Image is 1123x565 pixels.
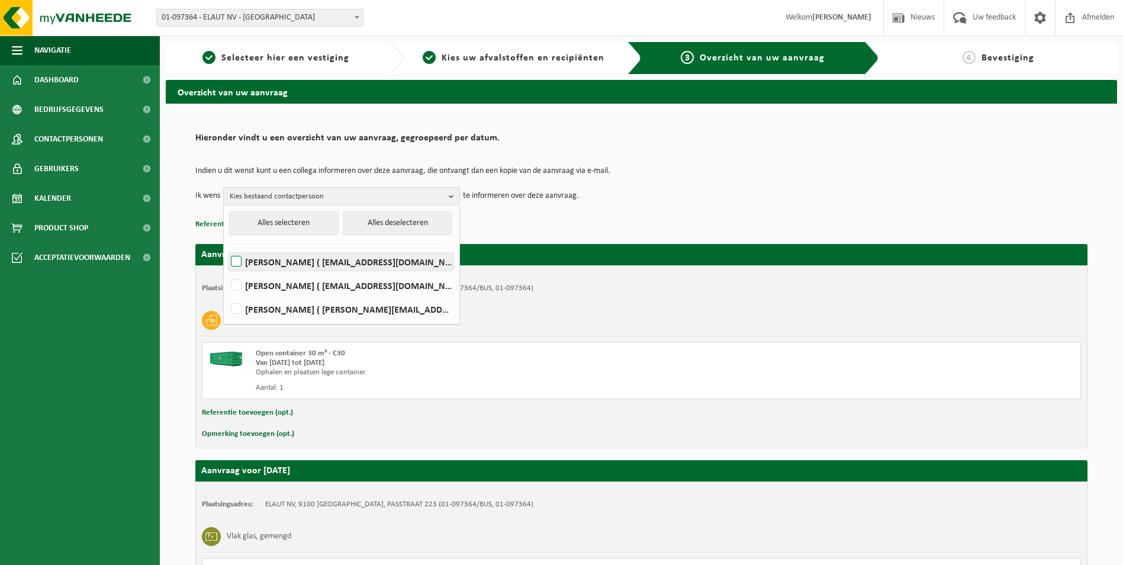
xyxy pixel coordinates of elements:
span: Open container 30 m³ - C30 [256,349,345,357]
label: [PERSON_NAME] ( [EMAIL_ADDRESS][DOMAIN_NAME] ) [229,253,453,271]
label: [PERSON_NAME] ( [PERSON_NAME][EMAIL_ADDRESS][DOMAIN_NAME] ) [229,300,453,318]
strong: Plaatsingsadres: [202,284,253,292]
span: Acceptatievoorwaarden [34,243,130,272]
a: 2Kies uw afvalstoffen en recipiënten [410,51,618,65]
span: Navigatie [34,36,71,65]
span: 4 [963,51,976,64]
label: [PERSON_NAME] ( [EMAIL_ADDRESS][DOMAIN_NAME] ) [229,277,453,294]
span: 2 [423,51,436,64]
p: te informeren over deze aanvraag. [463,187,579,205]
span: Kalender [34,184,71,213]
p: Indien u dit wenst kunt u een collega informeren over deze aanvraag, die ontvangt dan een kopie v... [195,167,1087,175]
span: Bedrijfsgegevens [34,95,104,124]
span: Gebruikers [34,154,79,184]
button: Referentie toevoegen (opt.) [202,405,293,420]
button: Opmerking toevoegen (opt.) [202,426,294,442]
strong: Aanvraag voor [DATE] [201,466,290,476]
td: ELAUT NV, 9100 [GEOGRAPHIC_DATA], PASSTRAAT 223 (01-097364/BUS, 01-097364) [265,500,533,509]
span: 01-097364 - ELAUT NV - SINT-NIKLAAS [157,9,363,26]
button: Kies bestaand contactpersoon [223,187,460,205]
button: Referentie toevoegen (opt.) [195,217,287,232]
span: Bevestiging [982,53,1034,63]
span: Dashboard [34,65,79,95]
span: Selecteer hier een vestiging [221,53,349,63]
span: Kies bestaand contactpersoon [230,188,444,206]
strong: Aanvraag voor [DATE] [201,250,290,259]
span: 01-097364 - ELAUT NV - SINT-NIKLAAS [156,9,363,27]
p: Ik wens [195,187,220,205]
h3: Vlak glas, gemengd [227,527,291,546]
span: 3 [681,51,694,64]
button: Alles selecteren [229,211,339,235]
button: Alles deselecteren [343,211,452,235]
div: Ophalen en plaatsen lege container [256,368,689,377]
strong: Van [DATE] tot [DATE] [256,359,324,367]
a: 1Selecteer hier een vestiging [172,51,380,65]
span: Kies uw afvalstoffen en recipiënten [442,53,604,63]
span: 1 [202,51,215,64]
div: Aantal: 1 [256,383,689,393]
span: Overzicht van uw aanvraag [700,53,825,63]
span: Contactpersonen [34,124,103,154]
strong: [PERSON_NAME] [812,13,871,22]
h2: Hieronder vindt u een overzicht van uw aanvraag, gegroepeerd per datum. [195,133,1087,149]
strong: Plaatsingsadres: [202,500,253,508]
img: HK-XC-30-GN-00.png [208,349,244,367]
h2: Overzicht van uw aanvraag [166,80,1117,103]
span: Product Shop [34,213,88,243]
